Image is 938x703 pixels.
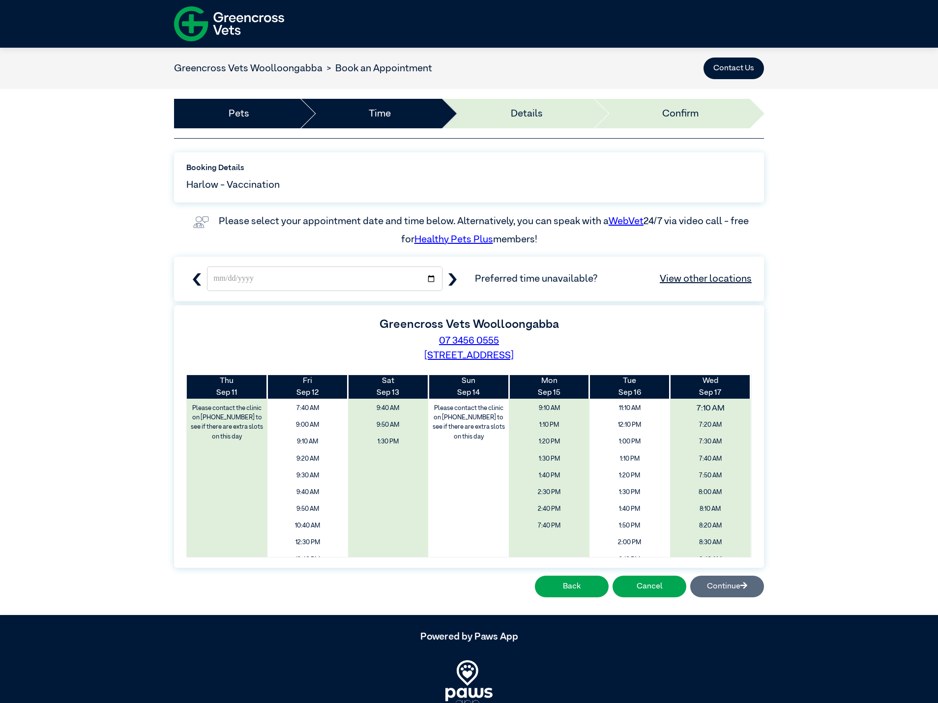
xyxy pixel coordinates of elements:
span: 1:10 PM [512,418,586,432]
span: 1:10 PM [593,452,667,466]
span: 9:10 AM [271,435,345,449]
a: Pets [229,106,249,121]
button: Contact Us [703,58,764,79]
button: Cancel [613,576,686,597]
span: 7:30 AM [674,435,747,449]
img: f-logo [174,2,284,45]
span: 12:10 PM [593,418,667,432]
span: 1:20 PM [512,435,586,449]
span: 1:40 PM [593,502,667,516]
a: Greencross Vets Woolloongabba [174,63,322,73]
span: 9:50 AM [352,418,425,432]
a: WebVet [609,216,644,226]
span: 2:30 PM [512,485,586,499]
a: [STREET_ADDRESS] [424,351,514,360]
nav: breadcrumb [174,61,432,76]
img: vet [189,212,213,232]
a: Healthy Pets Plus [414,234,493,244]
th: Sep 13 [348,375,429,399]
span: 1:30 PM [512,452,586,466]
a: View other locations [660,271,752,286]
span: 9:20 AM [271,452,345,466]
th: Sep 11 [187,375,267,399]
span: 2:10 PM [593,553,667,567]
span: 8:30 AM [674,535,747,550]
span: 1:40 PM [512,469,586,483]
h5: Powered by Paws App [174,631,764,643]
label: Greencross Vets Woolloongabba [380,319,559,330]
th: Sep 16 [589,375,670,399]
span: 9:00 AM [271,418,345,432]
span: 1:20 PM [593,469,667,483]
span: 9:30 AM [271,469,345,483]
span: 7:40 AM [674,452,747,466]
label: Booking Details [186,162,752,174]
span: 1:30 PM [352,435,425,449]
li: Book an Appointment [322,61,432,76]
span: 7:40 AM [271,401,345,415]
th: Sep 15 [509,375,589,399]
span: 8:10 AM [674,502,747,516]
label: Please select your appointment date and time below. Alternatively, you can speak with a 24/7 via ... [219,216,751,244]
span: 7:20 AM [674,418,747,432]
span: 1:30 PM [593,485,667,499]
span: Preferred time unavailable? [475,271,752,286]
span: 7:50 AM [674,469,747,483]
span: 10:40 AM [271,519,345,533]
th: Sep 17 [670,375,751,399]
span: 9:40 AM [271,485,345,499]
a: Time [369,106,391,121]
button: Back [535,576,609,597]
span: 2:00 PM [593,535,667,550]
span: 12:30 PM [271,535,345,550]
span: 11:10 AM [593,401,667,415]
span: 8:00 AM [674,485,747,499]
span: Harlow - Vaccination [186,177,280,192]
span: 9:40 AM [352,401,425,415]
span: 7:40 PM [512,519,586,533]
span: 9:10 AM [512,401,586,415]
label: Please contact the clinic on [PHONE_NUMBER] to see if there are extra slots on this day [188,401,266,444]
span: 12:40 PM [271,553,345,567]
a: 07 3456 0555 [439,336,499,346]
th: Sep 12 [267,375,348,399]
span: 7:10 AM [662,399,758,418]
span: 9:50 AM [271,502,345,516]
span: 8:40 AM [674,553,747,567]
th: Sep 14 [428,375,509,399]
span: 8:20 AM [674,519,747,533]
label: Please contact the clinic on [PHONE_NUMBER] to see if there are extra slots on this day [429,401,508,444]
span: 2:40 PM [512,502,586,516]
span: 1:00 PM [593,435,667,449]
span: 1:50 PM [593,519,667,533]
